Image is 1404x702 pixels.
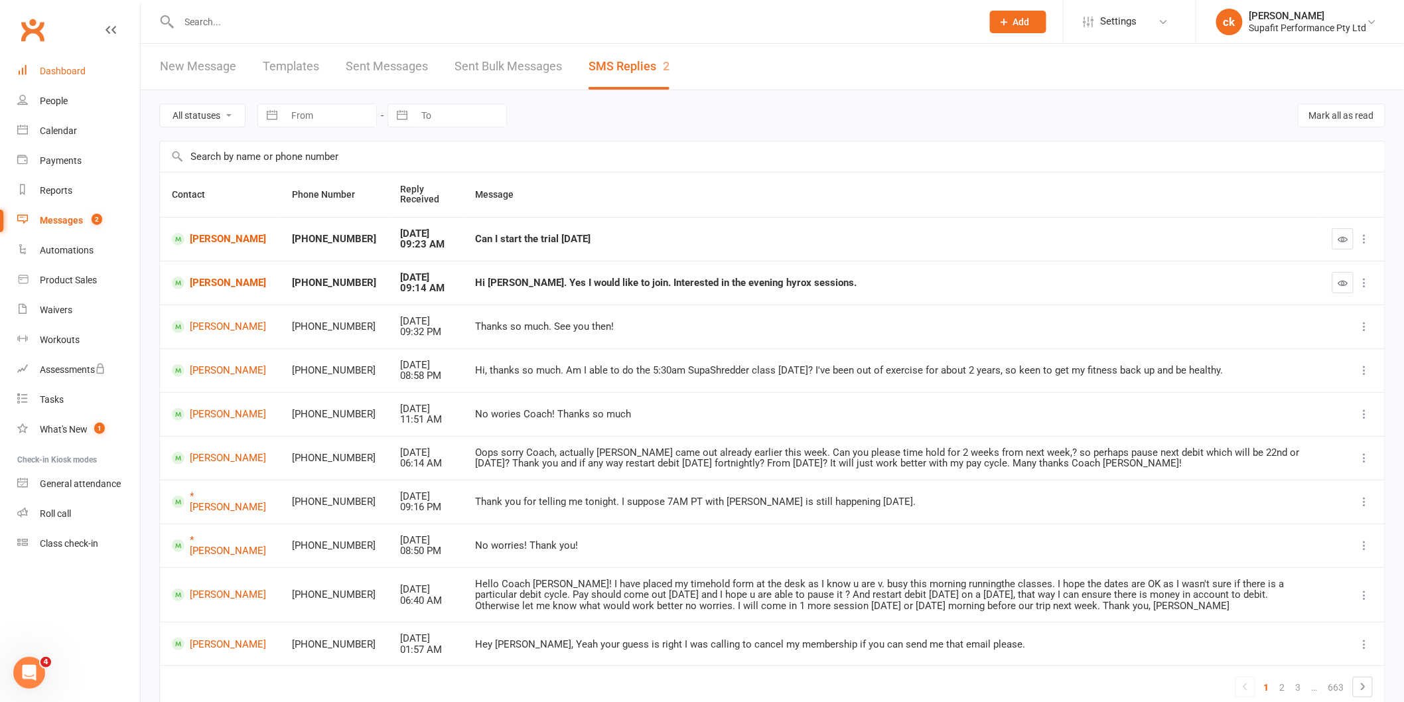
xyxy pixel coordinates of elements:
a: Roll call [17,499,140,529]
div: Messages [40,215,83,226]
a: Product Sales [17,265,140,295]
a: [PERSON_NAME] [172,320,268,333]
a: 1 [1259,678,1275,697]
a: Sent Messages [346,44,428,90]
div: No wories Coach! Thanks so much [476,409,1308,420]
div: No worries! Thank you! [476,540,1308,551]
div: [DATE] [400,272,451,283]
a: [PERSON_NAME] [172,364,268,377]
div: Assessments [40,364,105,375]
span: Settings [1101,7,1137,36]
div: Class check-in [40,538,98,549]
div: 08:58 PM [400,370,451,382]
a: Assessments [17,355,140,385]
div: Product Sales [40,275,97,285]
button: Add [990,11,1046,33]
div: Automations [40,245,94,255]
input: Search... [175,13,973,31]
div: ck [1216,9,1243,35]
div: Can I start the trial [DATE] [476,234,1308,245]
div: Calendar [40,125,77,136]
div: [DATE] [400,447,451,458]
a: 3 [1291,678,1306,697]
div: 2 [663,59,669,73]
th: Message [464,173,1320,217]
div: Hello Coach [PERSON_NAME]! I have placed my timehold form at the desk as I know u are v. busy thi... [476,579,1308,612]
a: Workouts [17,325,140,355]
div: [PHONE_NUMBER] [292,409,376,420]
a: * [PERSON_NAME] [172,535,268,557]
div: [PHONE_NUMBER] [292,639,376,650]
a: 2 [1275,678,1291,697]
div: 06:14 AM [400,458,451,469]
div: Roll call [40,508,71,519]
div: [DATE] [400,535,451,546]
div: Workouts [40,334,80,345]
div: Supafit Performance Pty Ltd [1249,22,1367,34]
div: [DATE] [400,228,451,240]
div: 06:40 AM [400,595,451,606]
div: What's New [40,424,88,435]
span: 4 [40,657,51,667]
a: Messages 2 [17,206,140,236]
div: [PHONE_NUMBER] [292,365,376,376]
div: [DATE] [400,360,451,371]
div: 08:50 PM [400,545,451,557]
div: [PHONE_NUMBER] [292,589,376,600]
div: Waivers [40,305,72,315]
a: [PERSON_NAME] [172,638,268,650]
input: To [414,104,506,127]
a: [PERSON_NAME] [172,277,268,289]
div: General attendance [40,478,121,489]
div: Oops sorry Coach, actually [PERSON_NAME] came out already earlier this week. Can you please time ... [476,447,1308,469]
div: Hey [PERSON_NAME], Yeah your guess is right I was calling to cancel my membership if you can send... [476,639,1308,650]
div: [DATE] [400,584,451,595]
a: Calendar [17,116,140,146]
a: What's New1 [17,415,140,445]
a: People [17,86,140,116]
div: [PHONE_NUMBER] [292,496,376,508]
div: Hi [PERSON_NAME]. Yes I would like to join. Interested in the evening hyrox sessions. [476,277,1308,289]
a: Sent Bulk Messages [455,44,562,90]
a: [PERSON_NAME] [172,589,268,601]
div: 01:57 AM [400,644,451,656]
a: Class kiosk mode [17,529,140,559]
a: Payments [17,146,140,176]
button: Mark all as read [1298,104,1385,127]
a: 663 [1323,678,1350,697]
div: 09:16 PM [400,502,451,513]
div: [PHONE_NUMBER] [292,234,376,245]
a: [PERSON_NAME] [172,452,268,464]
a: [PERSON_NAME] [172,233,268,246]
div: [PERSON_NAME] [1249,10,1367,22]
a: Reports [17,176,140,206]
div: [PHONE_NUMBER] [292,453,376,464]
a: Dashboard [17,56,140,86]
div: 09:32 PM [400,326,451,338]
a: General attendance kiosk mode [17,469,140,499]
a: Automations [17,236,140,265]
div: 09:14 AM [400,283,451,294]
div: People [40,96,68,106]
a: Templates [263,44,319,90]
div: [DATE] [400,403,451,415]
a: Clubworx [16,13,49,46]
div: Hi, thanks so much. Am I able to do the 5:30am SupaShredder class [DATE]? I've been out of exerci... [476,365,1308,376]
div: Thanks so much. See you then! [476,321,1308,332]
span: 1 [94,423,105,434]
div: Dashboard [40,66,86,76]
div: Reports [40,185,72,196]
a: SMS Replies2 [589,44,669,90]
a: … [1306,678,1323,697]
div: Payments [40,155,82,166]
div: Tasks [40,394,64,405]
div: [PHONE_NUMBER] [292,321,376,332]
a: New Message [160,44,236,90]
div: 11:51 AM [400,414,451,425]
a: Waivers [17,295,140,325]
iframe: Intercom live chat [13,657,45,689]
input: From [284,104,376,127]
div: [DATE] [400,491,451,502]
a: * [PERSON_NAME] [172,491,268,513]
th: Phone Number [280,173,388,217]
